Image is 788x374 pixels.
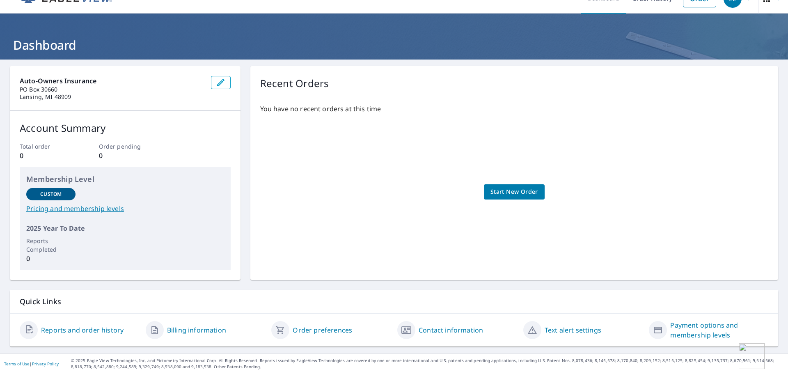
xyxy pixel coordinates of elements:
p: 0 [99,151,151,161]
p: Recent Orders [260,76,329,91]
img: icon128gray.png [5,5,30,30]
p: Account Summary [20,121,231,135]
a: Reports and order history [41,325,124,335]
p: Lansing, MI 48909 [20,93,204,101]
a: Order preferences [293,325,352,335]
p: Custom [40,190,62,198]
p: PO Box 30660 [20,86,204,93]
p: | [4,361,59,366]
p: 0 [20,151,72,161]
p: Membership Level [26,174,224,185]
p: Total order [20,142,72,151]
p: © 2025 Eagle View Technologies, Inc. and Pictometry International Corp. All Rights Reserved. Repo... [71,358,784,370]
p: Quick Links [20,296,768,307]
p: You have no recent orders at this time [260,104,768,114]
a: Contact information [419,325,483,335]
p: Auto-Owners Insurance [20,76,204,86]
p: 2025 Year To Date [26,223,224,233]
p: 0 [26,254,76,264]
a: Billing information [167,325,226,335]
a: Privacy Policy [32,361,59,367]
a: Payment options and membership levels [670,320,768,340]
p: Order pending [99,142,151,151]
a: Text alert settings [545,325,601,335]
h1: Dashboard [10,37,778,53]
a: Terms of Use [4,361,30,367]
a: Start New Order [484,184,545,200]
span: Start New Order [490,187,538,197]
p: Reports Completed [26,236,76,254]
a: Pricing and membership levels [26,204,224,213]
